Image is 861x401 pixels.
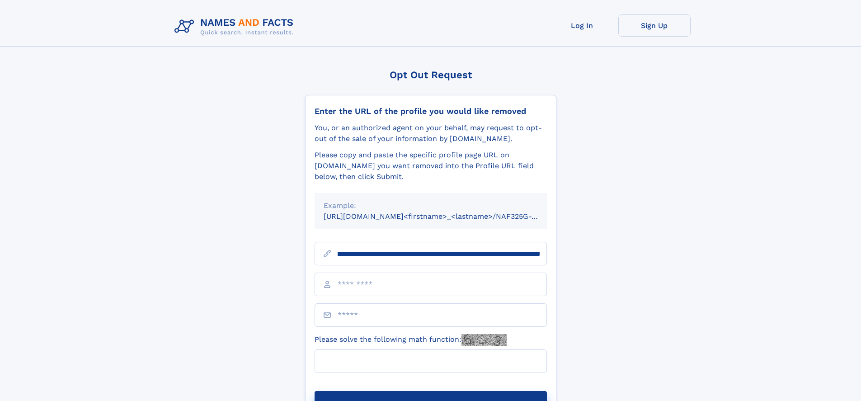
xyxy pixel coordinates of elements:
[315,334,507,346] label: Please solve the following math function:
[305,69,556,80] div: Opt Out Request
[315,123,547,144] div: You, or an authorized agent on your behalf, may request to opt-out of the sale of your informatio...
[315,150,547,182] div: Please copy and paste the specific profile page URL on [DOMAIN_NAME] you want removed into the Pr...
[171,14,301,39] img: Logo Names and Facts
[618,14,691,37] a: Sign Up
[315,106,547,116] div: Enter the URL of the profile you would like removed
[324,200,538,211] div: Example:
[546,14,618,37] a: Log In
[324,212,564,221] small: [URL][DOMAIN_NAME]<firstname>_<lastname>/NAF325G-xxxxxxxx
